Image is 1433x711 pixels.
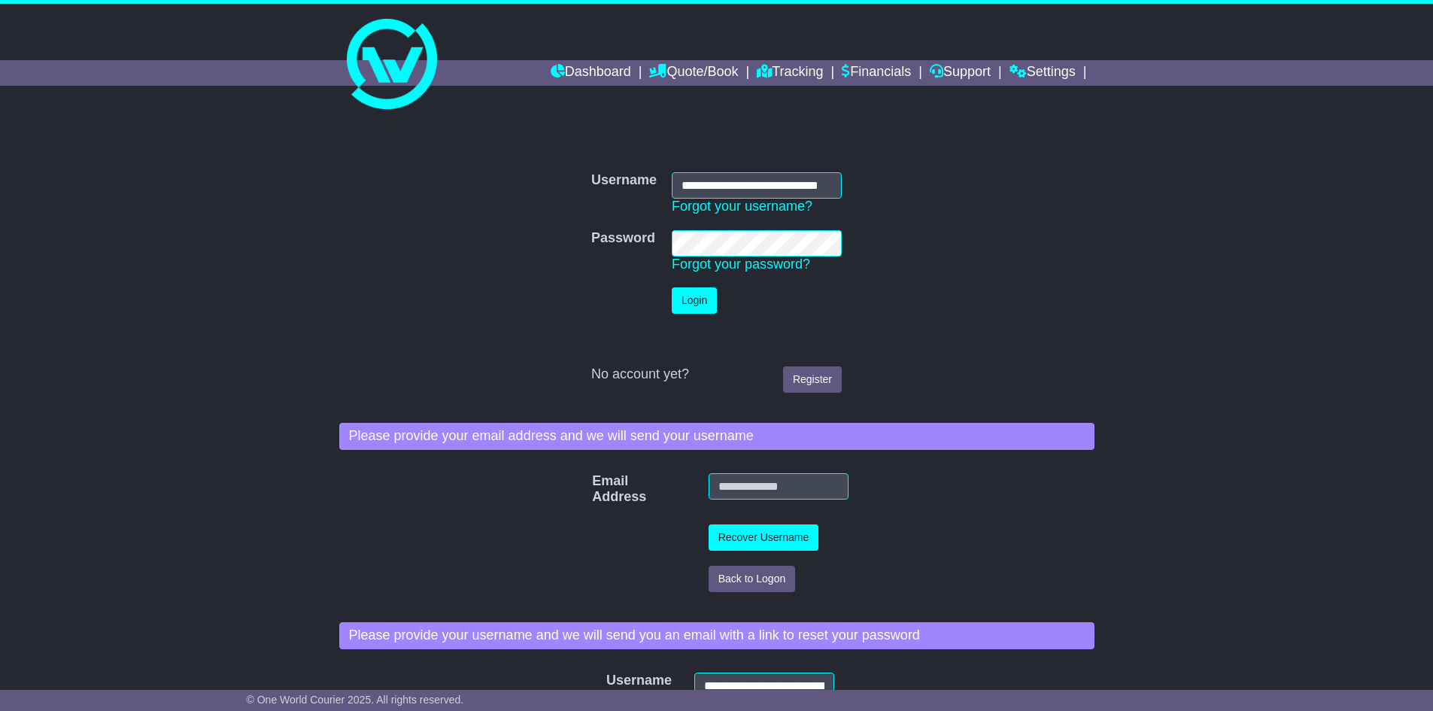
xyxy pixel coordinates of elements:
label: Username [591,172,657,189]
a: Quote/Book [649,60,738,86]
button: Login [672,287,717,314]
label: Email Address [584,473,612,506]
span: © One World Courier 2025. All rights reserved. [247,694,464,706]
a: Financials [842,60,911,86]
label: Username [599,673,619,689]
a: Support [930,60,991,86]
a: Register [783,366,842,393]
div: Please provide your username and we will send you an email with a link to reset your password [339,622,1094,649]
a: Forgot your username? [672,199,812,214]
a: Dashboard [550,60,631,86]
a: Settings [1009,60,1076,86]
button: Back to Logon [709,566,796,592]
button: Recover Username [709,524,819,551]
label: Password [591,230,655,247]
a: Forgot your password? [672,257,810,272]
a: Tracking [757,60,823,86]
div: No account yet? [591,366,842,383]
div: Please provide your email address and we will send your username [339,423,1094,450]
